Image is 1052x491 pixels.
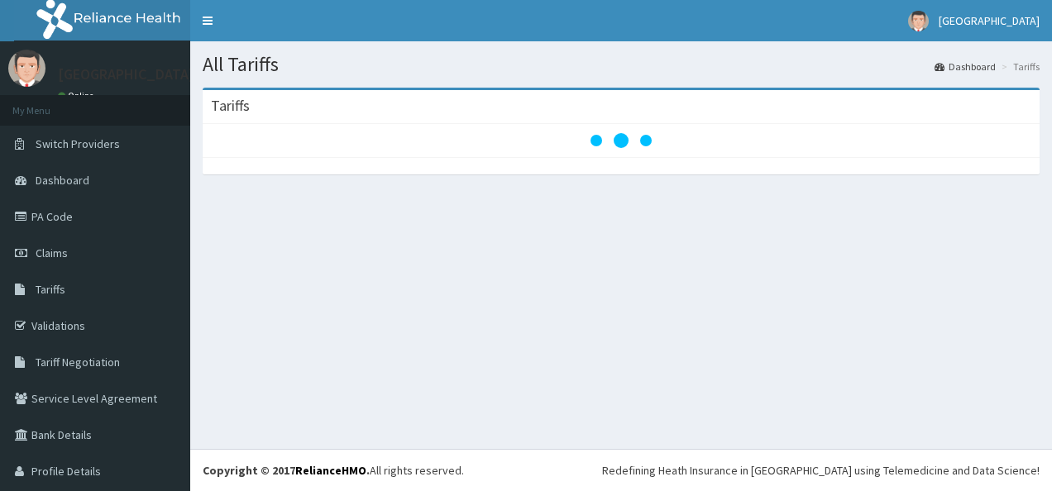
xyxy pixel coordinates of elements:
[935,60,996,74] a: Dashboard
[997,60,1040,74] li: Tariffs
[190,449,1052,491] footer: All rights reserved.
[602,462,1040,479] div: Redefining Heath Insurance in [GEOGRAPHIC_DATA] using Telemedicine and Data Science!
[908,11,929,31] img: User Image
[8,50,45,87] img: User Image
[588,107,654,174] svg: audio-loading
[58,67,194,82] p: [GEOGRAPHIC_DATA]
[36,245,68,260] span: Claims
[36,355,120,369] span: Tariff Negotiation
[203,463,370,478] strong: Copyright © 2017 .
[36,136,120,151] span: Switch Providers
[58,90,98,102] a: Online
[36,282,65,297] span: Tariffs
[211,98,250,113] h3: Tariffs
[939,13,1040,28] span: [GEOGRAPHIC_DATA]
[36,173,89,188] span: Dashboard
[295,463,366,478] a: RelianceHMO
[203,54,1040,75] h1: All Tariffs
